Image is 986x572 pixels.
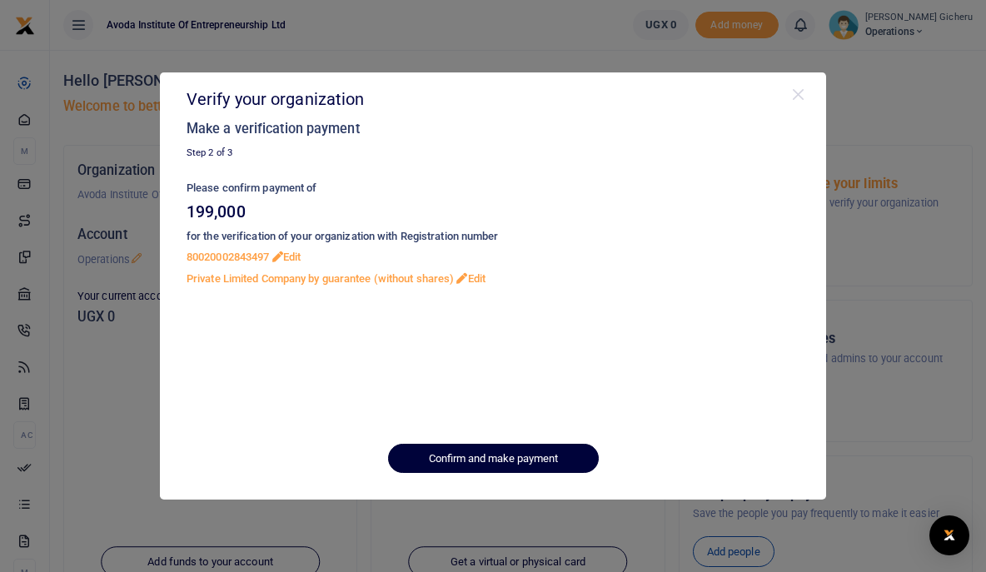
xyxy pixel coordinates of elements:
[790,86,807,102] button: Close
[456,272,486,285] a: Edit
[187,121,790,137] h5: Make a verification payment
[187,147,232,158] small: Step 2 of 3
[187,182,799,195] h6: Please confirm payment of
[929,515,969,555] div: Open Intercom Messenger
[187,251,269,263] span: 80020002843497
[272,251,301,263] a: Edit
[187,203,799,221] h4: 199,000
[187,86,790,112] p: Verify your organization
[187,272,454,285] span: Private Limited Company by guarantee (without shares)
[187,230,799,243] h6: for the verification of your organization with Registration number
[388,444,599,472] button: Confirm and make payment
